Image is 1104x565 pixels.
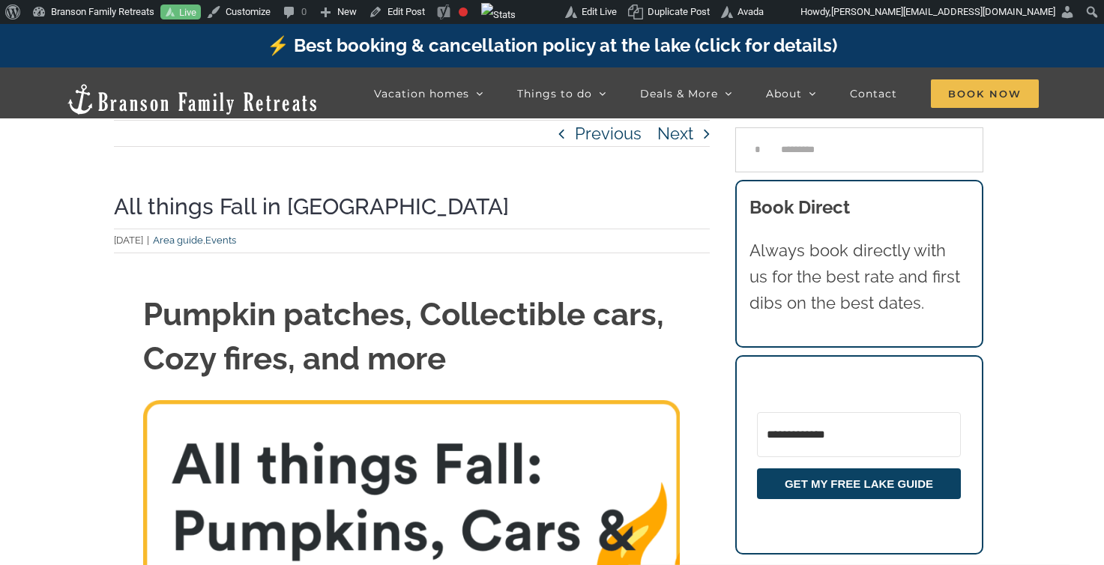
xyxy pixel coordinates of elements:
[757,412,961,457] input: Email Address
[374,79,483,109] a: Vacation homes
[735,127,780,172] input: Search
[267,34,837,56] a: ⚡️ Best booking & cancellation policy at the lake (click for details)
[114,233,711,249] div: ,
[640,79,732,109] a: Deals & More
[749,238,968,317] p: Always book directly with us for the best rate and first dibs on the best dates.
[374,88,469,99] span: Vacation homes
[931,79,1039,109] a: Book Now
[766,79,816,109] a: About
[749,196,850,218] b: Book Direct
[160,4,201,20] a: Live
[831,6,1055,17] span: [PERSON_NAME][EMAIL_ADDRESS][DOMAIN_NAME]
[114,235,143,246] span: [DATE]
[205,235,236,246] a: Events
[640,88,718,99] span: Deals & More
[65,82,319,116] img: Branson Family Retreats Logo
[374,79,1039,109] nav: Main Menu
[850,79,897,109] a: Contact
[931,79,1039,108] span: Book Now
[575,121,642,146] a: Previous
[517,79,606,109] a: Things to do
[143,293,680,381] h1: Pumpkin patches, Collectible cars, Cozy fires, and more
[735,127,983,172] input: Search...
[766,88,802,99] span: About
[153,235,203,246] a: Area guide
[114,192,711,222] h1: All things Fall in [GEOGRAPHIC_DATA]
[757,468,961,499] button: GET MY FREE LAKE GUIDE
[850,88,897,99] span: Contact
[481,3,516,27] img: Views over 48 hours. Click for more Jetpack Stats.
[459,7,468,16] div: Focus keyphrase not set
[143,235,153,246] span: |
[517,88,592,99] span: Things to do
[657,121,693,146] a: Next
